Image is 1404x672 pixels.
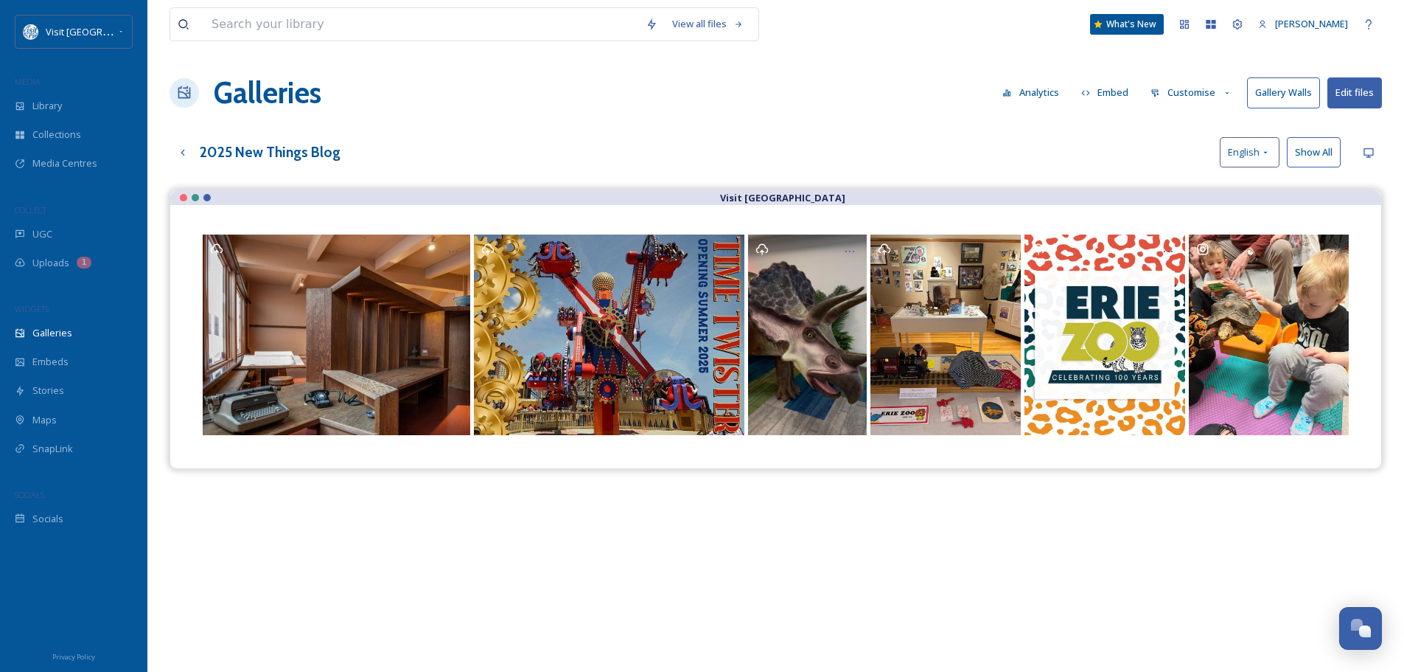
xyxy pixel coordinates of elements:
[204,8,638,41] input: Search your library
[868,235,1022,435] a: Opens media popup. Media description: 167002e6-e431-7793-c9c6-4f8bfe78fd46.jpg.
[200,235,472,435] a: Opens media popup. Media description: e5778540-f5c2-acc1-4cc3-824f42da3c65.jpg.
[32,256,69,270] span: Uploads
[747,235,869,435] a: Opens media popup. Media description: b255fe84-da79-ed38-c98d-45e886a6aebf.jpg.
[665,10,751,38] a: View all files
[32,442,73,456] span: SnapLink
[1251,10,1355,38] a: [PERSON_NAME]
[77,257,91,269] div: 1
[1275,17,1348,30] span: [PERSON_NAME]
[1074,78,1136,107] button: Embed
[24,24,38,39] img: download%20%281%29.png
[1287,137,1341,167] button: Show All
[32,128,81,142] span: Collections
[1187,235,1351,435] a: Opens media popup. Media description: Monster mystery zoo class today! We made monsters, met a sc...
[32,326,72,340] span: Galleries
[472,235,747,435] a: Opens media popup. Media description: fdf4eccc-1a72-9182-7585-6480a05dd432.jpg.
[15,204,46,215] span: COLLECT
[32,227,52,241] span: UGC
[1339,607,1382,650] button: Open Chat
[32,99,62,113] span: Library
[995,78,1074,107] a: Analytics
[1247,77,1320,108] button: Gallery Walls
[214,71,321,115] a: Galleries
[46,24,160,38] span: Visit [GEOGRAPHIC_DATA]
[52,647,95,665] a: Privacy Policy
[15,489,44,500] span: SOCIALS
[200,142,340,163] h3: 2025 New Things Blog
[1228,145,1260,159] span: English
[32,156,97,170] span: Media Centres
[1090,14,1164,35] a: What's New
[32,512,63,526] span: Socials
[32,384,64,398] span: Stories
[32,413,57,427] span: Maps
[1022,235,1187,435] a: Opens media popup. Media description: 63ebf51c-9461-6da9-2444-bf48a31843b6.jpg.
[32,355,69,369] span: Embeds
[52,652,95,662] span: Privacy Policy
[995,78,1066,107] button: Analytics
[15,303,49,314] span: WIDGETS
[1143,78,1240,107] button: Customise
[720,191,845,204] strong: Visit [GEOGRAPHIC_DATA]
[1327,77,1382,108] button: Edit files
[15,76,41,87] span: MEDIA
